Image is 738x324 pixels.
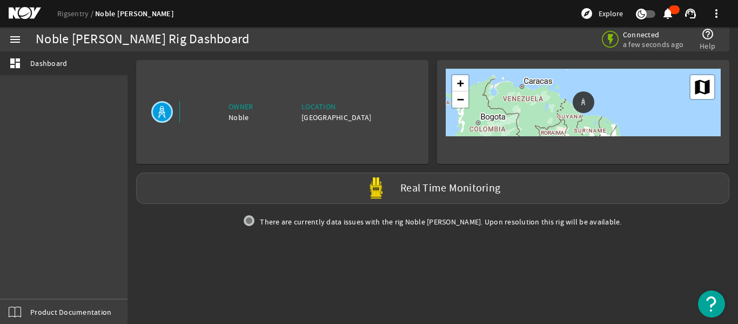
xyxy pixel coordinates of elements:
div: Location [301,101,371,112]
div: Noble [229,112,253,123]
span: + [457,76,465,90]
div: [GEOGRAPHIC_DATA] [301,112,371,123]
button: Open Resource Center [698,290,725,318]
a: Rigsentry [57,9,95,18]
span: Product Documentation [30,307,111,318]
a: Zoom out [452,91,468,108]
a: Zoom in [452,75,468,91]
span: − [457,92,465,106]
span: Explore [599,8,623,19]
mat-icon: explore [580,7,593,20]
span: Help [700,41,715,51]
div: There are currently data issues with the rig Noble [PERSON_NAME]. Upon resolution this rig will b... [132,208,734,235]
mat-icon: support_agent [684,7,697,20]
div: Noble [PERSON_NAME] Rig Dashboard [36,34,249,45]
img: Yellowpod.svg [365,177,387,199]
span: Connected [623,30,683,39]
div: Owner [229,101,253,112]
mat-icon: notifications [661,7,674,20]
button: Explore [576,5,627,22]
a: Layers [690,75,714,99]
img: grey.svg [244,215,254,226]
mat-icon: menu [9,33,22,46]
a: Noble [PERSON_NAME] [95,9,174,19]
mat-icon: help_outline [701,28,714,41]
mat-icon: dashboard [9,57,22,70]
span: a few seconds ago [623,39,683,49]
span: Dashboard [30,58,67,69]
label: Real Time Monitoring [400,183,500,194]
a: Real Time Monitoring [132,173,734,204]
button: more_vert [703,1,729,27]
